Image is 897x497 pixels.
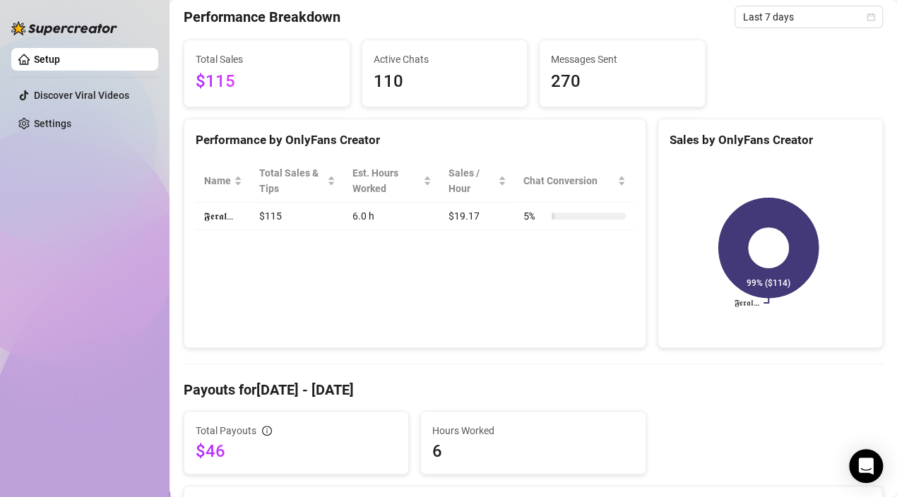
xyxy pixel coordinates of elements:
span: Total Sales & Tips [259,165,324,196]
h4: Performance Breakdown [184,7,340,27]
h4: Payouts for [DATE] - [DATE] [184,380,883,400]
span: $46 [196,440,397,462]
span: Last 7 days [743,6,874,28]
td: $115 [251,203,344,230]
a: Discover Viral Videos [34,90,129,101]
span: info-circle [262,426,272,436]
td: 𝕱𝖊𝖗𝖆𝖑… [196,203,251,230]
td: 6.0 h [344,203,440,230]
span: Name [204,173,231,188]
a: Settings [34,118,71,129]
span: Sales / Hour [448,165,495,196]
a: Setup [34,54,60,65]
span: calendar [867,13,875,21]
th: Sales / Hour [440,160,515,203]
div: Est. Hours Worked [352,165,420,196]
span: Chat Conversion [523,173,614,188]
span: Active Chats [374,52,516,67]
div: Sales by OnlyFans Creator [670,131,871,150]
span: Hours Worked [432,423,634,438]
span: 270 [551,68,694,95]
span: 5 % [523,208,546,224]
span: 6 [432,440,634,462]
text: 𝕱𝖊𝖗𝖆𝖑… [735,298,759,308]
th: Chat Conversion [515,160,634,203]
td: $19.17 [440,203,515,230]
div: Performance by OnlyFans Creator [196,131,634,150]
div: Open Intercom Messenger [849,449,883,483]
img: logo-BBDzfeDw.svg [11,21,117,35]
span: $115 [196,68,338,95]
span: Messages Sent [551,52,694,67]
th: Name [196,160,251,203]
th: Total Sales & Tips [251,160,344,203]
span: 110 [374,68,516,95]
span: Total Sales [196,52,338,67]
span: Total Payouts [196,423,256,438]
